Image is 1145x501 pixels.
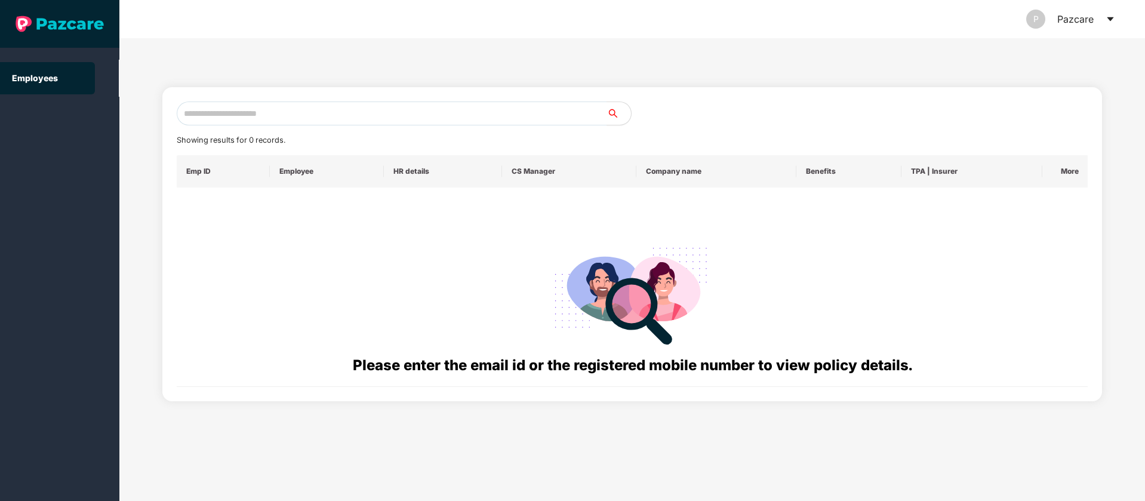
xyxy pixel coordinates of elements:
th: Employee [270,155,384,188]
th: More [1042,155,1088,188]
button: search [607,102,632,125]
th: CS Manager [502,155,636,188]
th: Company name [636,155,796,188]
th: HR details [384,155,501,188]
span: Showing results for 0 records. [177,136,285,145]
th: TPA | Insurer [901,155,1042,188]
span: caret-down [1106,14,1115,24]
span: search [607,109,631,118]
span: P [1033,10,1039,29]
th: Emp ID [177,155,270,188]
th: Benefits [796,155,901,188]
a: Employees [12,73,58,83]
img: svg+xml;base64,PHN2ZyB4bWxucz0iaHR0cDovL3d3dy53My5vcmcvMjAwMC9zdmciIHdpZHRoPSIyODgiIGhlaWdodD0iMj... [546,233,718,354]
span: Please enter the email id or the registered mobile number to view policy details. [353,356,912,374]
